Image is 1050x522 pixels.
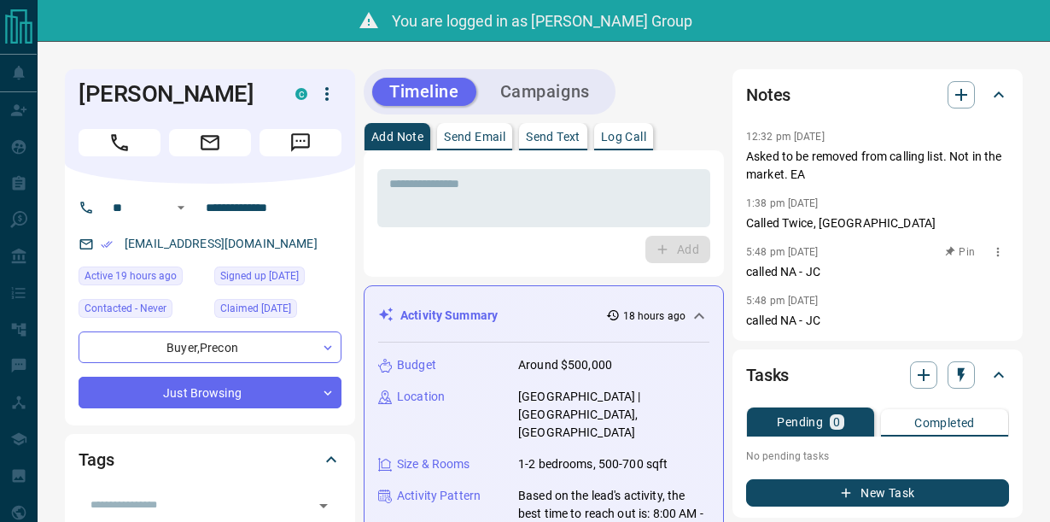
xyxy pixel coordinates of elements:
p: 5:48 pm [DATE] [746,246,819,258]
div: condos.ca [295,88,307,100]
a: [EMAIL_ADDRESS][DOMAIN_NAME] [125,237,318,250]
p: Completed [914,417,975,429]
div: Mon Mar 31 2025 [214,299,341,323]
button: Timeline [372,78,476,106]
p: Around $500,000 [518,356,612,374]
div: Mon Mar 31 2025 [214,267,341,290]
button: New Task [746,479,1009,507]
p: 5:48 pm [DATE] [746,295,819,307]
button: Open [171,197,191,218]
p: 18 hours ago [623,308,685,324]
div: Tags [79,439,341,480]
div: Activity Summary18 hours ago [378,300,709,331]
span: You are logged in as [PERSON_NAME] Group [392,12,692,30]
span: Contacted - Never [85,300,166,317]
p: Pending [777,416,823,428]
span: Claimed [DATE] [220,300,291,317]
h1: [PERSON_NAME] [79,80,270,108]
p: Send Email [444,131,505,143]
button: Pin [936,244,985,260]
p: No pending tasks [746,443,1009,469]
button: Open [312,494,335,518]
p: 1:38 pm [DATE] [746,197,819,209]
span: Email [169,129,251,156]
div: Just Browsing [79,377,341,408]
p: Size & Rooms [397,455,470,473]
p: Budget [397,356,436,374]
p: Activity Pattern [397,487,481,505]
h2: Notes [746,81,790,109]
p: 12:32 pm [DATE] [746,131,825,143]
p: Add Note [371,131,423,143]
h2: Tags [79,446,114,473]
div: Tasks [746,355,1009,396]
svg: Email Verified [101,238,113,250]
p: Location [397,388,445,406]
span: Message [260,129,341,156]
p: called NA - JC [746,263,1009,281]
p: Activity Summary [400,307,498,325]
p: called NA - JC [746,312,1009,330]
span: Signed up [DATE] [220,267,299,284]
p: Asked to be removed from calling list. Not in the market. EA [746,148,1009,184]
p: 1-2 bedrooms, 500-700 sqft [518,455,668,473]
div: Tue Aug 12 2025 [79,267,206,290]
p: Send Text [526,131,580,143]
button: Campaigns [483,78,607,106]
h2: Tasks [746,361,789,389]
p: 0 [833,416,840,428]
p: [GEOGRAPHIC_DATA] | [GEOGRAPHIC_DATA], [GEOGRAPHIC_DATA] [518,388,709,442]
div: Notes [746,74,1009,115]
span: Call [79,129,160,156]
span: Active 19 hours ago [85,267,177,284]
div: Buyer , Precon [79,331,341,363]
p: Log Call [601,131,646,143]
p: Called Twice, [GEOGRAPHIC_DATA] [746,214,1009,232]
